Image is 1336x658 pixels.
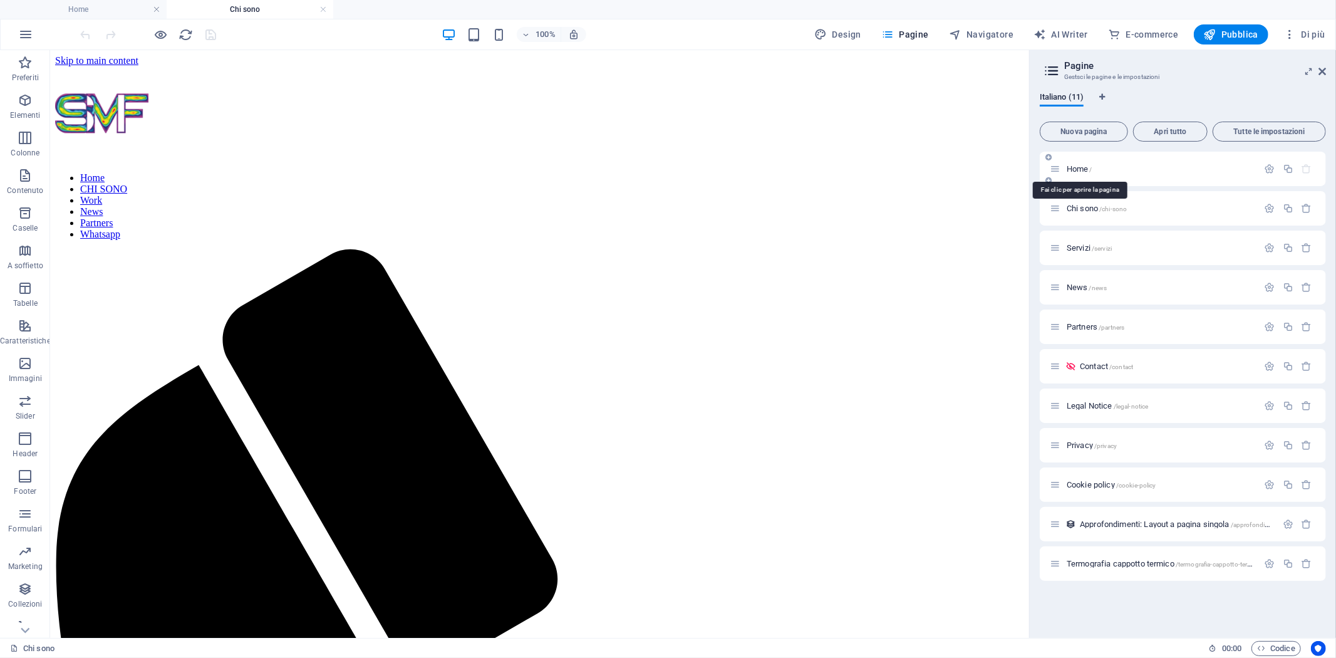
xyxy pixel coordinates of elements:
[1099,324,1124,331] span: /partners
[8,599,42,609] p: Collezioni
[1265,558,1275,569] div: Impostazioni
[1265,164,1275,174] div: Impostazioni
[1265,361,1275,372] div: Impostazioni
[1067,559,1261,568] span: Fai clic per aprire la pagina
[1283,28,1325,41] span: Di più
[1063,165,1258,173] div: Home/
[1094,442,1117,449] span: /privacy
[1063,204,1258,212] div: Chi sono/chi-sono
[1302,361,1312,372] div: Rimuovi
[1040,93,1326,117] div: Schede lingua
[1067,401,1148,410] span: Fai clic per aprire la pagina
[1116,482,1156,489] span: /cookie-policy
[1302,164,1312,174] div: La pagina iniziale non può essere eliminata
[1028,24,1093,44] button: AI Writer
[1283,440,1293,451] div: Duplicato
[1040,90,1084,107] span: Italiano (11)
[1063,283,1258,291] div: News/news
[1283,479,1293,490] div: Duplicato
[1302,203,1312,214] div: Rimuovi
[1067,322,1124,332] span: Fai clic per aprire la pagina
[1302,440,1312,451] div: Rimuovi
[1063,560,1258,568] div: Termografia cappotto termico/termografia-cappotto-termico
[12,73,39,83] p: Preferiti
[1204,28,1259,41] span: Pubblica
[1064,71,1301,83] h3: Gestsci le pagine e le impostazioni
[8,524,42,534] p: Formulari
[10,110,40,120] p: Elementi
[179,28,194,42] i: Ricarica la pagina
[1109,363,1133,370] span: /contact
[1302,321,1312,332] div: Rimuovi
[568,29,579,40] i: Quando ridimensioni, regola automaticamente il livello di zoom in modo che corrisponda al disposi...
[7,185,43,196] p: Contenuto
[1265,243,1275,253] div: Impostazioni
[949,28,1013,41] span: Navigatore
[809,24,866,44] button: Design
[10,641,54,656] a: Fai clic per annullare la selezione. Doppio clic per aprire le pagine
[1283,164,1293,174] div: Duplicato
[1265,479,1275,490] div: Impostazioni
[1265,440,1275,451] div: Impostazioni
[1099,206,1127,212] span: /chi-sono
[1302,519,1312,530] div: Rimuovi
[1265,203,1275,214] div: Impostazioni
[1063,481,1258,489] div: Cookie policy/cookie-policy
[1283,361,1293,372] div: Duplicato
[1092,245,1112,252] span: /servizi
[1278,24,1330,44] button: Di più
[1063,402,1258,410] div: Legal Notice/legal-notice
[16,411,35,421] p: Slider
[814,28,861,41] span: Design
[944,24,1018,44] button: Navigatore
[1064,60,1326,71] h2: Pagine
[536,27,556,42] h6: 100%
[1076,520,1276,528] div: Approfondimenti: Layout a pagina singola/approfondimenti-layout-a-pagina-singola
[1067,243,1112,253] span: Fai clic per aprire la pagina
[1194,24,1269,44] button: Pubblica
[1067,283,1107,292] span: Fai clic per aprire la pagina
[1302,479,1312,490] div: Rimuovi
[1108,28,1178,41] span: E-commerce
[1283,243,1293,253] div: Duplicato
[1302,400,1312,411] div: Rimuovi
[1302,558,1312,569] div: Rimuovi
[809,24,866,44] div: Design (Ctrl+Alt+Y)
[1067,164,1092,174] span: Home
[1103,24,1183,44] button: E-commerce
[1283,558,1293,569] div: Duplicato
[167,3,333,16] h4: Chi sono
[1040,122,1128,142] button: Nuova pagina
[1265,400,1275,411] div: Impostazioni
[179,27,194,42] button: reload
[1283,203,1293,214] div: Duplicato
[1265,282,1275,293] div: Impostazioni
[1209,641,1242,656] h6: Tempo sessione
[9,373,42,384] p: Immagini
[11,148,39,158] p: Colonne
[13,223,38,233] p: Caselle
[1067,441,1117,450] span: Fai clic per aprire la pagina
[1283,282,1293,293] div: Duplicato
[14,486,37,496] p: Footer
[876,24,934,44] button: Pagine
[1090,166,1092,173] span: /
[1283,400,1293,411] div: Duplicato
[1067,204,1127,213] span: Fai clic per aprire la pagina
[1251,641,1301,656] button: Codice
[1311,641,1326,656] button: Usercentrics
[1063,323,1258,331] div: Partners/partners
[1176,561,1261,568] span: /termografia-cappotto-termico
[1265,321,1275,332] div: Impostazioni
[1114,403,1149,410] span: /legal-notice
[13,449,38,459] p: Header
[1065,519,1076,530] div: Questo layout viene utilizzato come modello per tutti gli elementi di questa collezione (es. post...
[1033,28,1088,41] span: AI Writer
[517,27,561,42] button: 100%
[1222,641,1241,656] span: 00 00
[8,561,43,572] p: Marketing
[8,261,43,271] p: A soffietto
[1283,519,1293,530] div: Impostazioni
[5,5,88,16] a: Skip to main content
[1076,362,1258,370] div: Contact/contact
